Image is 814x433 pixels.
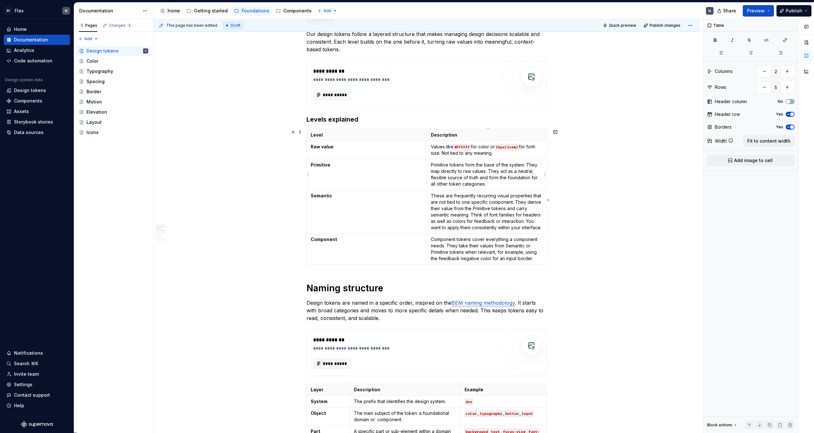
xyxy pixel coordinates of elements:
[747,8,765,14] span: Preview
[14,360,38,367] div: Search ⌘K
[650,23,680,28] span: Publish changes
[76,87,151,97] a: Border
[311,237,337,242] strong: Component
[714,5,740,17] button: Share
[776,5,811,17] button: Publish
[166,23,218,28] span: This page has been edited.
[76,97,151,107] a: Motion
[504,410,520,417] code: button
[715,124,732,130] div: Borders
[145,48,146,54] div: N
[76,127,151,138] a: Icons
[4,358,70,369] button: Search ⌘K
[14,402,24,409] div: Help
[76,46,151,138] div: Page tree
[479,410,503,417] code: typography
[76,56,151,66] a: Color
[14,119,53,125] div: Storybook stories
[734,157,773,164] span: Add image to cell
[109,23,132,28] div: Changes
[4,85,70,96] a: Design tokens
[707,422,732,428] div: Block actions
[4,7,12,15] div: BF
[14,371,39,377] div: Invite team
[452,300,515,306] a: BEM naming methodology
[609,23,636,28] span: Quick preview
[86,109,107,115] div: Elevation
[4,380,70,390] a: Settings
[86,48,119,54] div: Design tokens
[431,144,543,156] p: Values like for color or for font-size. Not tied to any meaning.
[79,8,139,14] div: Documentation
[157,4,314,17] div: Page tree
[311,132,423,138] p: Level
[311,144,334,149] strong: Raw value
[707,155,795,166] button: Add image to cell
[4,45,70,55] a: Analytics
[14,350,43,356] div: Notifications
[4,401,70,411] button: Help
[86,119,102,125] div: Layout
[4,369,70,379] a: Invite team
[86,129,99,136] div: Icons
[76,66,151,76] a: Typography
[4,96,70,106] a: Components
[354,398,457,405] p: The prefix that identifies the design system.
[323,8,331,13] span: Add
[453,144,471,151] code: #FFFFFF
[86,58,98,64] div: Color
[431,162,543,187] p: Primitive tokens form the base of the system. They map directly to raw values. They act as a neut...
[76,76,151,87] a: Spacing
[65,8,67,13] div: N
[14,58,52,64] div: Code automation
[311,193,332,198] strong: Semantic
[707,421,738,429] div: Block actions
[465,387,542,393] p: Example
[168,8,180,14] div: home
[14,87,46,94] div: Design tokens
[14,26,27,32] div: Home
[315,6,339,15] button: Add
[786,8,802,14] span: Publish
[715,84,726,90] div: Rows
[307,115,547,124] h3: Levels explained
[642,21,683,30] button: Publish changes
[307,30,547,53] p: Our design tokens follow a layered structure that makes managing design decisions scalable and co...
[431,236,543,262] p: Component tokens cover everything a component needs. They take their values from Semantic or Prim...
[4,24,70,34] a: Home
[76,34,100,43] button: Add
[273,6,314,16] a: Components
[15,8,24,14] div: Flex
[14,129,44,136] div: Data sources
[86,78,105,85] div: Spacing
[715,98,747,105] div: Header column
[5,77,43,82] div: Design system data
[86,68,113,75] div: Typography
[747,138,790,144] span: Fit to content width
[157,6,183,16] a: home
[4,56,70,66] a: Code automation
[311,387,346,393] p: Layer
[307,299,547,322] p: Design tokens are named in a specific order, inspired on the . It starts with broad categories an...
[4,106,70,117] a: Assets
[86,99,102,105] div: Motion
[84,36,92,41] span: Add
[194,8,228,14] div: Getting started
[311,162,330,167] strong: Primitive
[495,144,519,151] code: 16px(1rem)
[715,138,727,144] div: Width
[354,410,457,423] p: The main subject of the token: a foundational domain or component.
[21,421,53,428] svg: Supernova Logo
[465,410,542,416] p: , , ,
[14,47,34,53] div: Analytics
[76,107,151,117] a: Elevation
[778,99,783,104] label: No
[4,35,70,45] a: Documentation
[743,5,774,17] button: Preview
[354,387,457,393] p: Description
[715,111,740,117] div: Header row
[14,392,50,398] div: Contact support
[231,23,240,28] span: Draft
[465,410,478,417] code: color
